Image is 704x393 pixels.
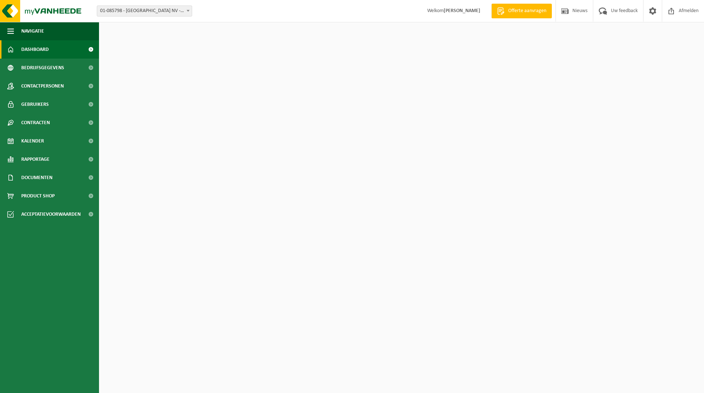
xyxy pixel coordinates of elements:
[21,95,49,114] span: Gebruikers
[506,7,548,15] span: Offerte aanvragen
[444,8,480,14] strong: [PERSON_NAME]
[21,150,49,168] span: Rapportage
[21,187,55,205] span: Product Shop
[21,132,44,150] span: Kalender
[21,168,52,187] span: Documenten
[97,5,192,16] span: 01-085798 - DB CENTER NV - BEERNEM
[21,114,50,132] span: Contracten
[97,6,192,16] span: 01-085798 - DB CENTER NV - BEERNEM
[491,4,552,18] a: Offerte aanvragen
[21,205,81,223] span: Acceptatievoorwaarden
[21,22,44,40] span: Navigatie
[21,40,49,59] span: Dashboard
[21,59,64,77] span: Bedrijfsgegevens
[21,77,64,95] span: Contactpersonen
